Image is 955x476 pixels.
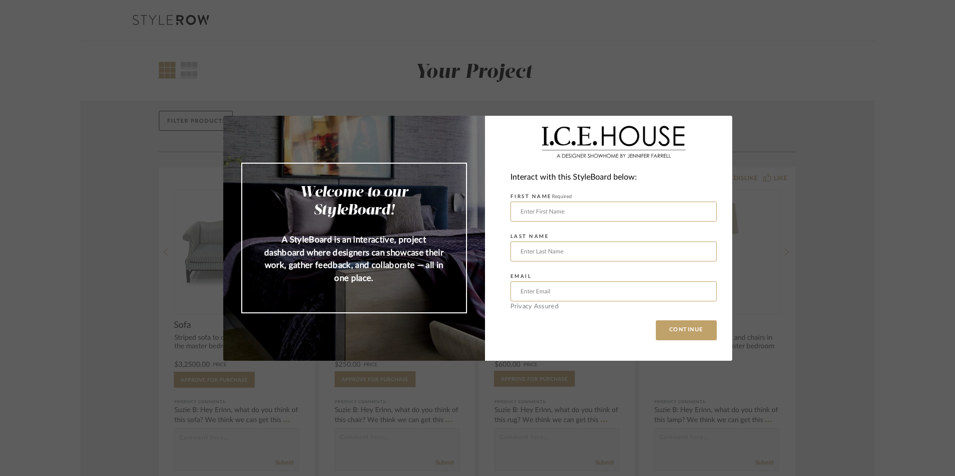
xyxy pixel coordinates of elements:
input: Enter Last Name [510,241,717,261]
div: Interact with this StyleBoard below: [510,171,717,184]
span: Required [552,194,572,199]
label: FIRST NAME [510,194,572,200]
input: Enter Email [510,281,717,301]
button: CONTINUE [656,320,717,340]
h2: Welcome to our StyleBoard! [262,184,446,220]
input: Enter First Name [510,202,717,222]
label: LAST NAME [510,234,549,239]
p: A StyleBoard is an interactive, project dashboard where designers can showcase their work, gather... [262,234,446,284]
div: Privacy Assured [510,303,717,310]
label: EMAIL [510,273,532,279]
